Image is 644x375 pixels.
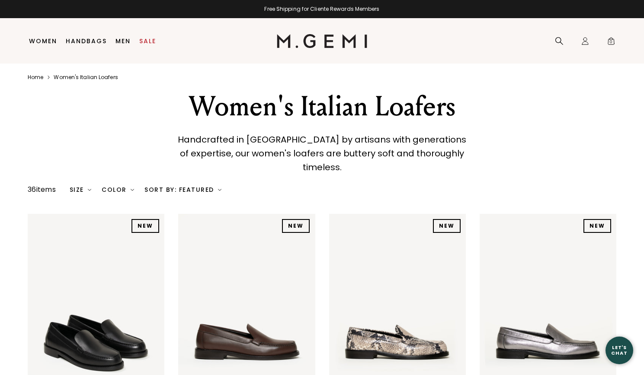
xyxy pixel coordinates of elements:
[282,219,310,233] div: NEW
[54,74,118,81] a: Women's italian loafers
[28,184,56,195] div: 36 items
[70,186,92,193] div: Size
[139,38,156,44] a: Sale
[28,74,43,81] a: Home
[607,38,615,47] span: 0
[172,91,472,122] div: Women's Italian Loafers
[115,38,131,44] a: Men
[131,188,134,191] img: chevron-down.svg
[583,219,611,233] div: NEW
[66,38,107,44] a: Handbags
[29,38,57,44] a: Women
[218,188,221,191] img: chevron-down.svg
[131,219,159,233] div: NEW
[102,186,134,193] div: Color
[606,345,633,356] div: Let's Chat
[144,186,221,193] div: Sort By: Featured
[176,133,468,174] p: Handcrafted in [GEOGRAPHIC_DATA] by artisans with generations of expertise, our women's loafers a...
[88,188,91,191] img: chevron-down.svg
[277,34,367,48] img: M.Gemi
[433,219,461,233] div: NEW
